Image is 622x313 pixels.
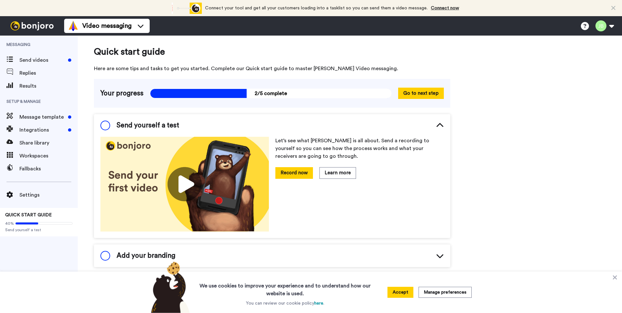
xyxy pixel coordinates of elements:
[275,137,444,160] p: Let’s see what [PERSON_NAME] is all about. Send a recording to yourself so you can see how the pr...
[319,167,356,178] button: Learn more
[19,56,65,64] span: Send videos
[19,165,78,173] span: Fallbacks
[166,3,202,14] div: animation
[8,21,56,30] img: bj-logo-header-white.svg
[205,6,428,10] span: Connect your tool and get all your customers loading into a tasklist so you can send them a video...
[387,287,413,298] button: Accept
[19,191,78,199] span: Settings
[19,82,78,90] span: Results
[117,121,179,130] span: Send yourself a test
[431,6,459,10] a: Connect now
[5,213,52,217] span: QUICK START GUIDE
[314,301,323,306] a: here
[94,65,450,72] span: Here are some tips and tasks to get you started. Complete our Quick start guide to master [PERSON...
[100,137,269,232] img: 178eb3909c0dc23ce44563bdb6dc2c11.jpg
[19,113,65,121] span: Message template
[19,126,65,134] span: Integrations
[117,251,175,261] span: Add your branding
[193,278,377,297] h3: We use cookies to improve your experience and to understand how our website is used.
[150,89,392,98] span: 2/5 complete
[68,21,78,31] img: vm-color.svg
[94,45,450,58] span: Quick start guide
[398,88,444,99] button: Go to next step
[145,261,193,313] img: bear-with-cookie.png
[275,167,313,178] button: Record now
[19,69,78,77] span: Replies
[246,300,324,307] p: You can review our cookie policy .
[19,152,78,160] span: Workspaces
[100,89,144,98] span: Your progress
[82,21,132,30] span: Video messaging
[419,287,472,298] button: Manage preferences
[19,139,78,147] span: Share library
[5,221,14,226] span: 40%
[5,227,73,232] span: Send yourself a test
